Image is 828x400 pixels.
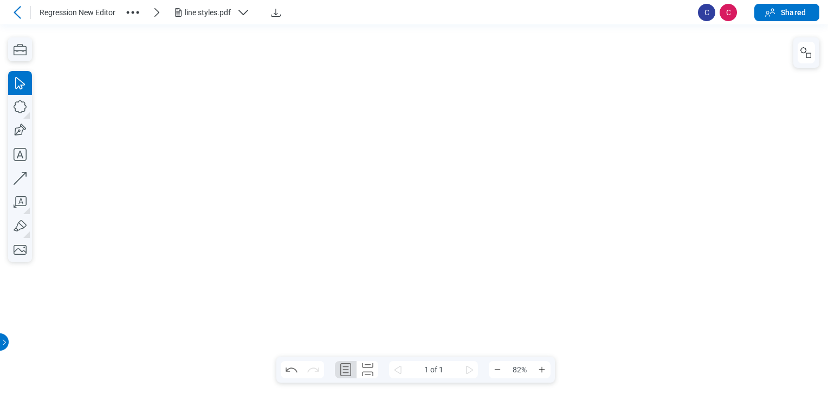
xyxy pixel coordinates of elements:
[335,361,357,378] button: Single Page Layout
[720,4,737,21] span: C
[506,361,533,378] span: 82%
[489,361,506,378] button: Zoom Out
[406,361,461,378] span: 1 of 1
[698,4,715,21] span: C
[781,7,806,18] span: Shared
[754,4,819,21] button: Shared
[281,361,302,378] button: Undo
[302,361,324,378] button: Redo
[533,361,551,378] button: Zoom In
[40,7,115,18] span: Regression New Editor
[267,4,284,21] button: Download
[172,4,258,21] button: line styles.pdf
[357,361,378,378] button: Continuous Page Layout
[185,7,232,18] div: line styles.pdf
